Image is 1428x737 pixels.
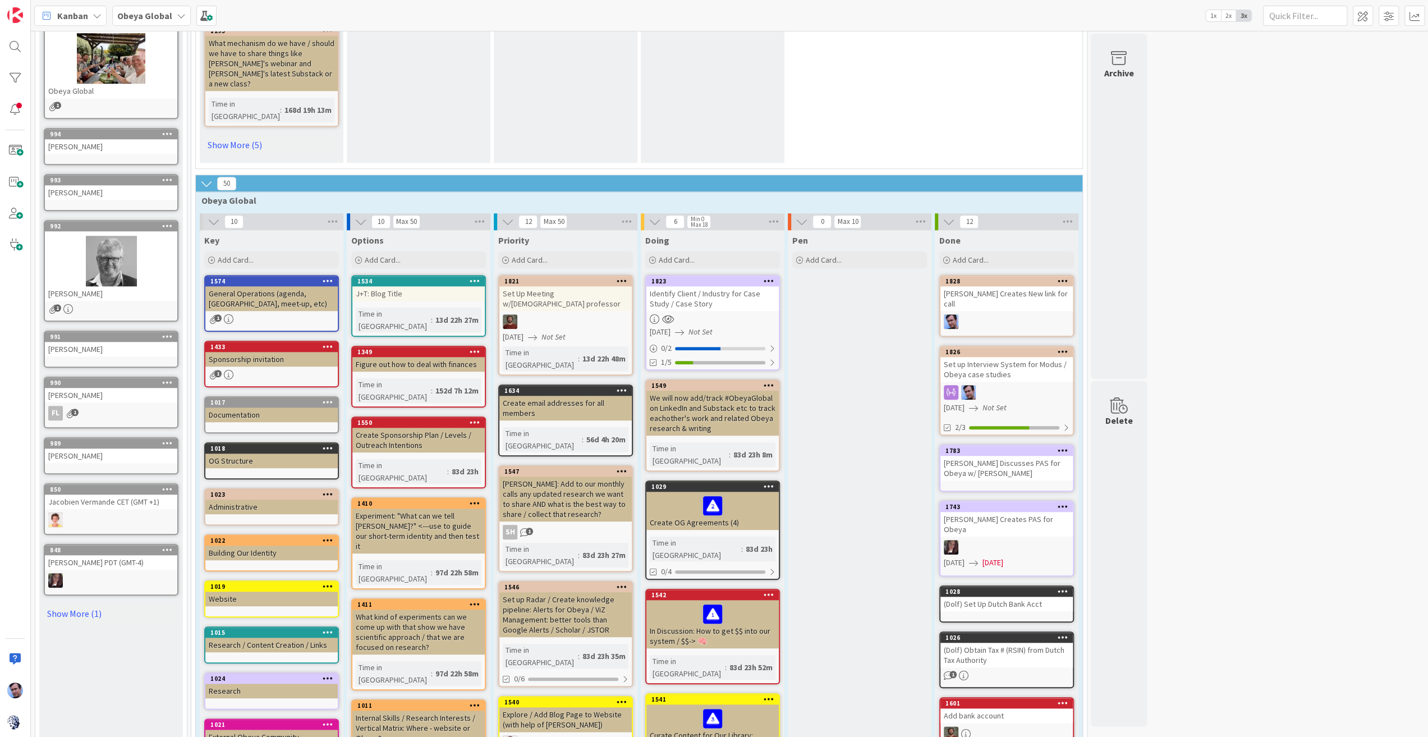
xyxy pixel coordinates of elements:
[961,385,976,400] img: JB
[50,440,177,447] div: 989
[50,130,177,138] div: 994
[659,255,695,265] span: Add Card...
[210,491,338,498] div: 1023
[45,484,177,495] div: 850
[45,438,177,463] div: 989[PERSON_NAME]
[945,447,1073,455] div: 1783
[7,683,23,698] img: JB
[351,416,486,488] a: 1550Create Sponsorship Plan / Levels / Outreach IntentionsTime in [GEOGRAPHIC_DATA]:83d 23h
[578,650,580,662] span: :
[210,399,338,406] div: 1017
[44,128,178,165] a: 994[PERSON_NAME]
[940,698,1073,723] div: 1601Add bank account
[1206,10,1221,21] span: 1x
[940,446,1073,480] div: 1783[PERSON_NAME] Discusses PAS for Obeya w/ [PERSON_NAME]
[1263,6,1347,26] input: Quick Filter...
[504,387,632,395] div: 1634
[205,397,338,408] div: 1017
[743,543,775,555] div: 83d 23h
[356,459,447,484] div: Time in [GEOGRAPHIC_DATA]
[50,333,177,341] div: 991
[205,286,338,311] div: General Operations (agenda, [GEOGRAPHIC_DATA], meet-up, etc)
[503,346,578,371] div: Time in [GEOGRAPHIC_DATA]
[45,129,177,139] div: 994
[45,378,177,402] div: 990[PERSON_NAME]
[210,537,338,544] div: 1022
[945,588,1073,596] div: 1028
[356,560,431,585] div: Time in [GEOGRAPHIC_DATA]
[727,661,775,674] div: 83d 23h 52m
[45,139,177,154] div: [PERSON_NAME]
[447,465,449,478] span: :
[939,631,1074,688] a: 1026(Dolf) Obtain Tax # (RSIN) from Dutch Tax Authority
[646,381,779,436] div: 1549We will now add/track #ObeyaGlobal on LinkedIn and Substack etc to track eachother's work and...
[645,275,780,370] a: 1823Identify Client / Industry for Case Study / Case Story[DATE]Not Set0/21/5
[205,500,338,514] div: Administrative
[352,347,485,357] div: 1349
[499,466,632,521] div: 1547[PERSON_NAME]: Add to our monthly calls any updated research we want to share AND what is the...
[7,714,23,730] img: avatar
[498,384,633,456] a: 1634Create email addresses for all membersTime in [GEOGRAPHIC_DATA]:56d 4h 20m
[205,684,338,698] div: Research
[499,276,632,286] div: 1821
[651,695,779,703] div: 1541
[205,546,338,560] div: Building Our Identity
[940,698,1073,708] div: 1601
[357,702,485,709] div: 1011
[944,314,958,329] img: JB
[580,549,628,561] div: 83d 23h 27m
[503,543,578,567] div: Time in [GEOGRAPHIC_DATA]
[48,512,63,527] img: JV
[214,314,222,322] span: 1
[431,384,433,397] span: :
[499,314,632,329] div: DR
[940,347,1073,382] div: 1826Set up Interview System for Modus / Obeya case studies
[940,643,1073,667] div: (Dolf) Obtain Tax # (RSIN) from Dutch Tax Authority
[940,540,1073,555] div: TD
[526,528,533,535] span: 1
[646,590,779,600] div: 1542
[499,592,632,637] div: Set up Radar / Create knowledge pipeline: Alerts for Obeya / ViZ Management: better tools than Go...
[352,347,485,372] div: 1349Figure out how to deal with finances
[945,503,1073,511] div: 1743
[944,402,965,414] span: [DATE]
[204,672,339,709] a: 1024Research
[357,348,485,356] div: 1349
[44,331,178,368] a: 991[PERSON_NAME]
[352,498,485,509] div: 1410
[499,396,632,420] div: Create email addresses for all members
[45,448,177,463] div: [PERSON_NAME]
[514,673,525,685] span: 0/6
[512,255,548,265] span: Add Card...
[651,277,779,285] div: 1823
[45,438,177,448] div: 989
[580,650,628,662] div: 83d 23h 35m
[503,525,517,539] div: SH
[205,36,338,91] div: What mechanism do we have / should we have to share things like [PERSON_NAME]'s webinar and [PERS...
[940,587,1073,611] div: 1028(Dolf) Set Up Dutch Bank Acct
[204,580,339,617] a: 1019Website
[646,381,779,391] div: 1549
[431,667,433,680] span: :
[45,545,177,555] div: 848
[1221,10,1236,21] span: 2x
[50,176,177,184] div: 993
[205,628,338,638] div: 1015
[940,587,1073,597] div: 1028
[45,342,177,356] div: [PERSON_NAME]
[205,535,338,546] div: 1022
[940,633,1073,667] div: 1026(Dolf) Obtain Tax # (RSIN) from Dutch Tax Authority
[57,9,88,22] span: Kanban
[44,605,178,622] a: Show More (1)
[365,255,401,265] span: Add Card...
[352,610,485,654] div: What kind of experiments can we come up with that show we have scientific approach / that we are ...
[940,286,1073,311] div: [PERSON_NAME] Creates New link for call
[351,598,486,690] a: 1411What kind of experiments can we come up with that show we have scientific approach / that we ...
[205,454,338,468] div: OG Structure
[940,633,1073,643] div: 1026
[54,102,61,109] span: 1
[352,509,485,553] div: Experiment: "What can we tell [PERSON_NAME]?" <---use to guide our short-term identity and then t...
[50,222,177,230] div: 992
[945,699,1073,707] div: 1601
[204,442,339,479] a: 1018OG Structure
